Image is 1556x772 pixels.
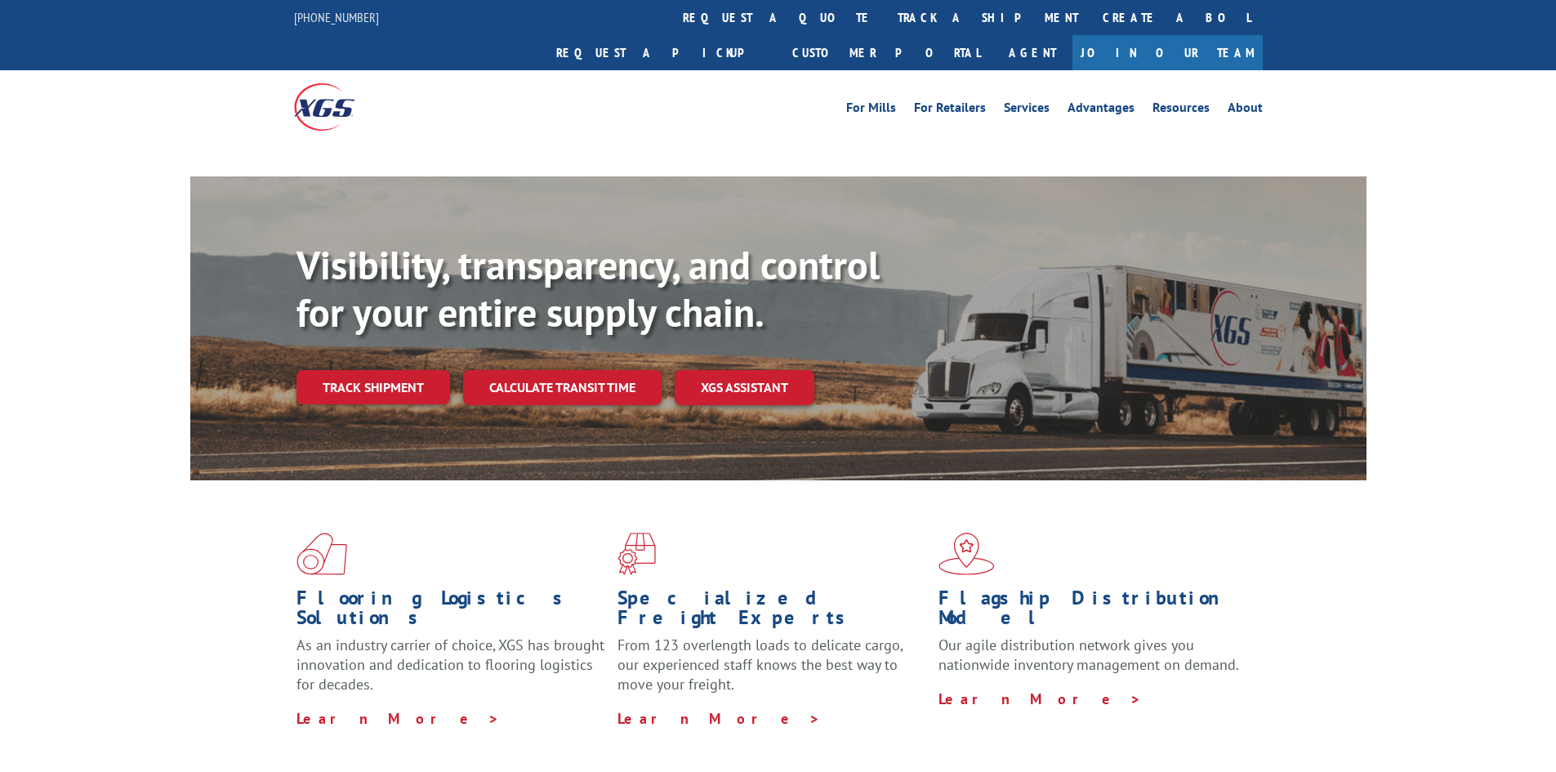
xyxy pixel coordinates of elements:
h1: Specialized Freight Experts [617,588,926,636]
a: Learn More > [939,689,1142,708]
span: Our agile distribution network gives you nationwide inventory management on demand. [939,636,1239,674]
img: xgs-icon-focused-on-flooring-red [617,533,656,575]
span: As an industry carrier of choice, XGS has brought innovation and dedication to flooring logistics... [296,636,604,694]
a: About [1228,101,1263,119]
h1: Flooring Logistics Solutions [296,588,605,636]
a: [PHONE_NUMBER] [294,9,379,25]
a: Advantages [1068,101,1135,119]
a: Customer Portal [780,35,992,70]
a: Learn More > [617,709,821,728]
a: Request a pickup [544,35,780,70]
a: Resources [1153,101,1210,119]
img: xgs-icon-flagship-distribution-model-red [939,533,995,575]
a: Learn More > [296,709,500,728]
a: Join Our Team [1072,35,1263,70]
a: For Mills [846,101,896,119]
a: Calculate transit time [463,370,662,405]
a: Track shipment [296,370,450,404]
h1: Flagship Distribution Model [939,588,1247,636]
a: For Retailers [914,101,986,119]
a: Agent [992,35,1072,70]
a: XGS ASSISTANT [675,370,814,405]
p: From 123 overlength loads to delicate cargo, our experienced staff knows the best way to move you... [617,636,926,708]
b: Visibility, transparency, and control for your entire supply chain. [296,239,880,337]
img: xgs-icon-total-supply-chain-intelligence-red [296,533,347,575]
a: Services [1004,101,1050,119]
